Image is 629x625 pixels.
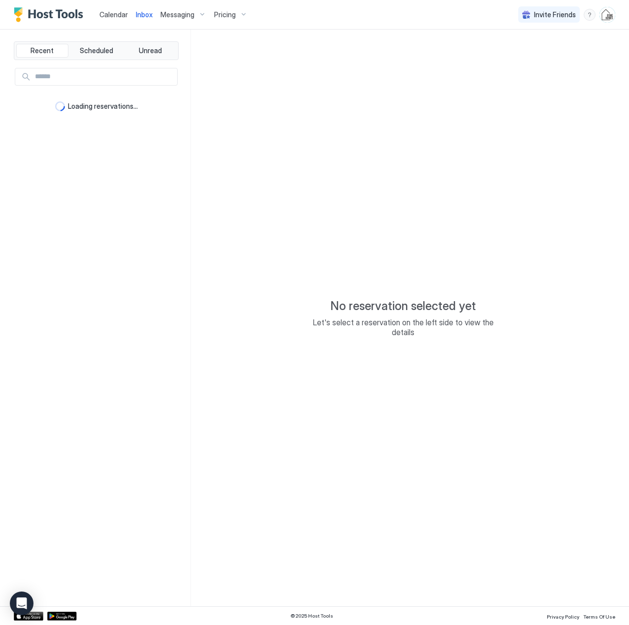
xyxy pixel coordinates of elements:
[547,611,579,621] a: Privacy Policy
[534,10,576,19] span: Invite Friends
[139,46,162,55] span: Unread
[70,44,123,58] button: Scheduled
[68,102,138,111] span: Loading reservations...
[55,101,65,111] div: loading
[124,44,176,58] button: Unread
[290,613,333,619] span: © 2025 Host Tools
[136,9,153,20] a: Inbox
[14,41,179,60] div: tab-group
[330,299,476,313] span: No reservation selected yet
[305,317,502,337] span: Let's select a reservation on the left side to view the details
[14,612,43,621] a: App Store
[10,592,33,615] div: Open Intercom Messenger
[80,46,113,55] span: Scheduled
[14,7,88,22] a: Host Tools Logo
[214,10,236,19] span: Pricing
[99,9,128,20] a: Calendar
[136,10,153,19] span: Inbox
[547,614,579,620] span: Privacy Policy
[599,7,615,23] div: User profile
[47,612,77,621] a: Google Play Store
[31,68,177,85] input: Input Field
[583,614,615,620] span: Terms Of Use
[160,10,194,19] span: Messaging
[99,10,128,19] span: Calendar
[583,611,615,621] a: Terms Of Use
[584,9,596,21] div: menu
[31,46,54,55] span: Recent
[16,44,68,58] button: Recent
